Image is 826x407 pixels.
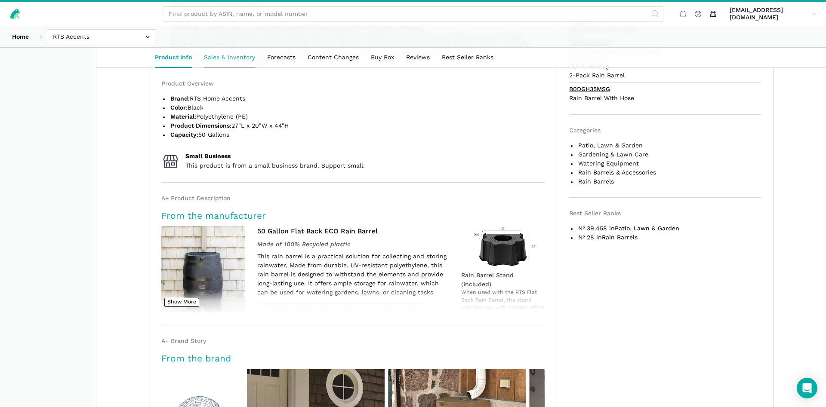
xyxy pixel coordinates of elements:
div: A+ Product Description [161,195,545,202]
li: Gardening & Lawn Care [577,151,761,159]
li: RTS Home Accents [169,95,545,103]
strong: Color: [170,104,188,111]
a: B0DGH35MSG [569,86,610,92]
a: Reviews [400,48,436,67]
strong: Material: [170,113,196,120]
strong: Product Dimensions: [170,122,231,129]
p: This rain barrel is a practical solution for collecting and storing rainwater. Made from durable,... [161,252,545,297]
span: [EMAIL_ADDRESS][DOMAIN_NAME] [730,6,809,21]
input: RTS Accents [47,29,155,44]
div: 2-Pack Rain Barrel [569,72,761,80]
a: Best Seller Ranks [436,48,499,67]
div: Categories [569,127,761,135]
li: Patio, Lawn & Garden [577,142,761,150]
div: Best Seller Ranks [569,210,761,217]
a: [EMAIL_ADDRESS][DOMAIN_NAME] [727,5,820,23]
li: Polyethylene (PE) [169,113,545,121]
li: № 39,458 in [577,225,761,233]
img: eco rain barrel with stand [161,226,245,338]
a: Home [6,29,35,44]
li: Watering Equipment [577,160,761,168]
strong: Brand: [170,95,190,102]
img: rain barrel stand [461,226,545,268]
button: Show More [164,298,199,307]
div: Open Intercom Messenger [797,378,817,398]
a: Sales & Inventory [198,48,261,67]
h5: Rain Barrel Stand (Included) [461,271,545,289]
span: This product is from a small business brand. Support small. [185,162,365,170]
div: Product Overview [161,80,545,88]
h4: Made of 100% Recycled plastic [161,240,545,249]
a: B0BVDPVLZQ [569,63,608,70]
li: Black [169,104,545,112]
li: Rain Barrels [577,178,761,186]
strong: Capacity: [170,131,198,138]
h3: 50 Gallon Flat Back ECO Rain Barrel [161,226,545,237]
span: ECO Barrel is unique from our other rain barrels in that it is made of 100% Recycled plastic. [273,310,418,324]
input: Find product by ASIN, name, or model number [163,6,663,21]
a: Product Info [149,48,198,67]
img: sbe_badge [161,152,179,170]
li: 27"L x 20"W x 44"H [169,122,545,130]
li: Rain Barrels & Accessories [577,169,761,177]
div: A+ Brand Story [161,337,545,345]
strong: Small Business [185,153,365,160]
h2: From the manufacturer [161,210,545,222]
a: Patio, Lawn & Garden [615,225,679,232]
a: Forecasts [261,48,302,67]
h2: From the brand [161,352,545,364]
a: Content Changes [302,48,365,67]
a: Buy Box [365,48,400,67]
li: 50 Gallons [169,131,545,139]
a: Rain Barrels [602,234,638,241]
li: № 28 in [577,234,761,242]
p: When used with the RTS Flat Back Rain Barrel, the stand provides you with a larger offset between... [461,289,545,334]
div: Rain Barrel With Hose [569,95,761,102]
